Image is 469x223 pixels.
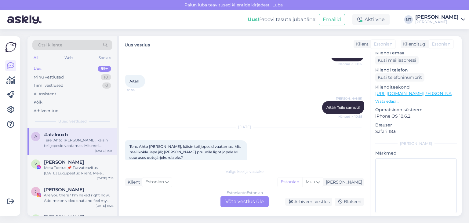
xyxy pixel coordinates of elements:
span: [PERSON_NAME] [336,96,362,101]
div: Klienditugi [401,41,427,47]
div: Kõik [34,99,42,105]
div: [PERSON_NAME] [375,141,457,146]
span: Estonian [145,179,164,185]
span: Estonian [432,41,450,47]
div: Estonian to Estonian [227,190,263,196]
div: Klient [354,41,369,47]
div: Arhiveeritud [34,108,59,114]
a: [PERSON_NAME][PERSON_NAME] [415,15,465,24]
div: Meta Toetus 📌 Turvateavitus – [DATE] Lugupeetud klient, Meie süsteem on registreerinud tegevusi, ... [44,165,114,176]
div: Tere. Ahto [PERSON_NAME], käisin teil jopesid vaatamas. Mis meil kokkulepe jäi; [PERSON_NAME] pru... [44,137,114,148]
div: Uus [34,66,42,72]
p: Vaata edasi ... [375,99,457,104]
div: Minu vestlused [34,74,64,80]
div: Are you there? I'm naked right now. Add me on video chat and feel my body. Message me on WhatsApp... [44,192,114,203]
span: Uued vestlused [58,119,87,124]
div: Web [63,54,74,62]
span: Tere. Ahto [PERSON_NAME], käisin teil jopesid vaatamas. Mis meil kokkulepe jäi; [PERSON_NAME] pru... [129,144,242,160]
div: Küsi meiliaadressi [375,56,419,64]
p: iPhone OS 18.6.2 [375,113,457,119]
p: Safari 18.6 [375,128,457,135]
span: Aitäh Teile samuti! [326,105,360,110]
span: Janine [44,187,84,192]
div: [DATE] 11:25 [96,203,114,208]
div: All [32,54,39,62]
div: [DATE] 14:31 [95,148,114,153]
div: [DATE] [125,124,364,130]
span: Aitäh [129,79,139,83]
p: Märkmed [375,150,457,156]
div: 10 [101,74,111,80]
span: Nähtud ✓ 10:55 [338,62,362,66]
span: Reigo Ahven [44,214,84,220]
span: a [35,134,37,139]
div: Valige keel ja vastake [125,169,364,174]
span: Muu [306,179,315,185]
div: [PERSON_NAME] [323,179,362,185]
span: #atalnuxb [44,132,68,137]
img: Askly Logo [5,41,16,53]
div: [DATE] 7:13 [97,176,114,181]
div: 0 [102,82,111,89]
div: Socials [97,54,112,62]
b: Uus! [248,16,259,22]
div: Võta vestlus üle [220,196,269,207]
p: Klienditeekond [375,84,457,90]
div: Proovi tasuta juba täna: [248,16,316,23]
button: Emailid [319,14,345,25]
span: 10:55 [127,88,150,93]
span: Estonian [374,41,392,47]
div: Tiimi vestlused [34,82,64,89]
div: Klient [125,179,140,185]
p: Brauser [375,122,457,128]
a: [URL][DOMAIN_NAME][PERSON_NAME] [375,91,460,96]
div: Blokeeri [335,198,364,206]
div: Estonian [278,177,302,187]
p: Kliendi email [375,50,457,56]
div: MT [404,15,413,24]
div: Arhiveeri vestlus [285,198,332,206]
span: Viviana Marioly Cuellar Chilo [44,159,84,165]
div: AI Assistent [34,91,56,97]
span: Otsi kliente [38,42,62,48]
div: 99+ [98,66,111,72]
span: V [35,162,37,166]
div: [PERSON_NAME] [415,15,459,20]
label: Uus vestlus [125,40,150,48]
div: [PERSON_NAME] [415,20,459,24]
p: Operatsioonisüsteem [375,107,457,113]
div: Küsi telefoninumbrit [375,73,424,82]
span: J [35,189,37,194]
span: Luba [271,2,285,8]
span: Nähtud ✓ 10:55 [338,114,362,119]
p: Kliendi telefon [375,67,457,73]
div: Aktiivne [352,14,390,25]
